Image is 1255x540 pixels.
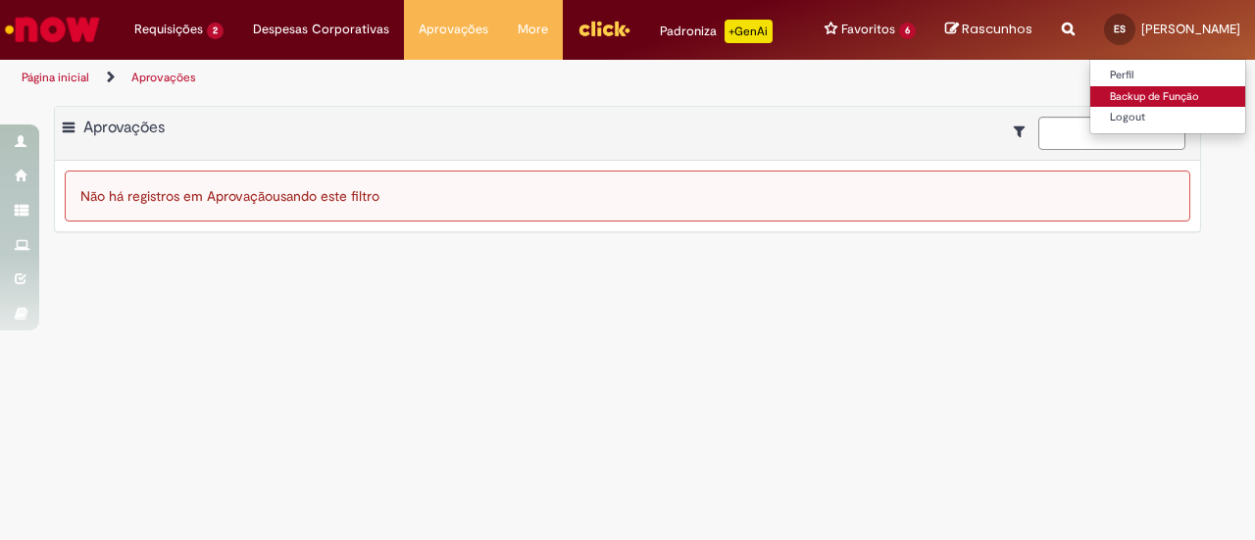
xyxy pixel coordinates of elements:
[2,10,103,49] img: ServiceNow
[841,20,895,39] span: Favoritos
[65,171,1190,221] div: Não há registros em Aprovação
[518,20,548,39] span: More
[22,70,89,85] a: Página inicial
[725,20,773,43] p: +GenAi
[945,21,1032,39] a: Rascunhos
[899,23,916,39] span: 6
[962,20,1032,38] span: Rascunhos
[1090,107,1245,128] a: Logout
[1090,86,1245,108] a: Backup de Função
[83,118,165,137] span: Aprovações
[419,20,488,39] span: Aprovações
[131,70,196,85] a: Aprovações
[1114,23,1126,35] span: ES
[207,23,224,39] span: 2
[134,20,203,39] span: Requisições
[660,20,773,43] div: Padroniza
[577,14,630,43] img: click_logo_yellow_360x200.png
[15,60,822,96] ul: Trilhas de página
[1141,21,1240,37] span: [PERSON_NAME]
[1014,124,1034,138] i: Mostrar filtros para: Suas Solicitações
[273,187,379,205] span: usando este filtro
[253,20,389,39] span: Despesas Corporativas
[1090,65,1245,86] a: Perfil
